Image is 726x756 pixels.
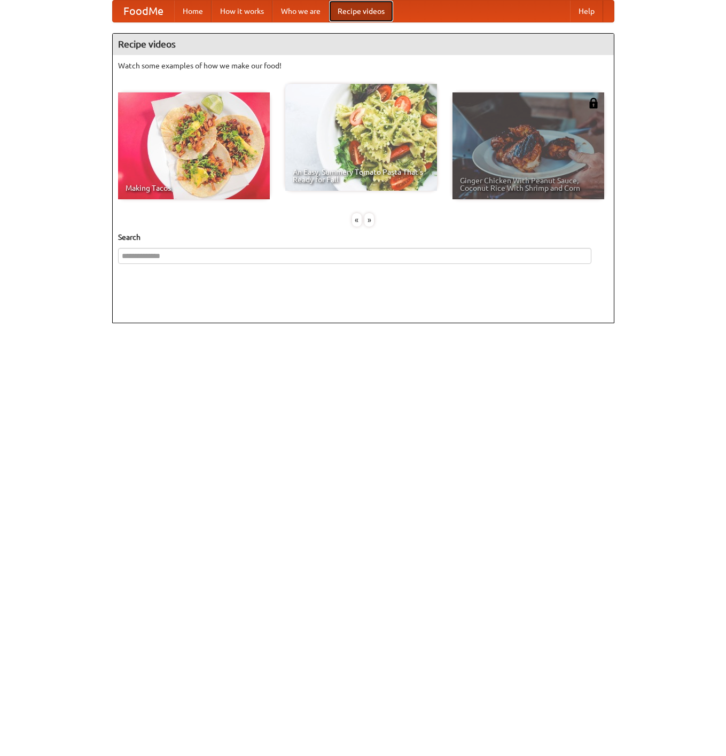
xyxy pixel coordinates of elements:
a: Help [570,1,603,22]
a: FoodMe [113,1,174,22]
p: Watch some examples of how we make our food! [118,60,608,71]
a: How it works [212,1,272,22]
a: Making Tacos [118,92,270,199]
a: Recipe videos [329,1,393,22]
img: 483408.png [588,98,599,108]
h4: Recipe videos [113,34,614,55]
span: An Easy, Summery Tomato Pasta That's Ready for Fall [293,168,430,183]
a: An Easy, Summery Tomato Pasta That's Ready for Fall [285,84,437,191]
h5: Search [118,232,608,243]
a: Who we are [272,1,329,22]
a: Home [174,1,212,22]
div: « [352,213,362,227]
span: Making Tacos [126,184,262,192]
div: » [364,213,374,227]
